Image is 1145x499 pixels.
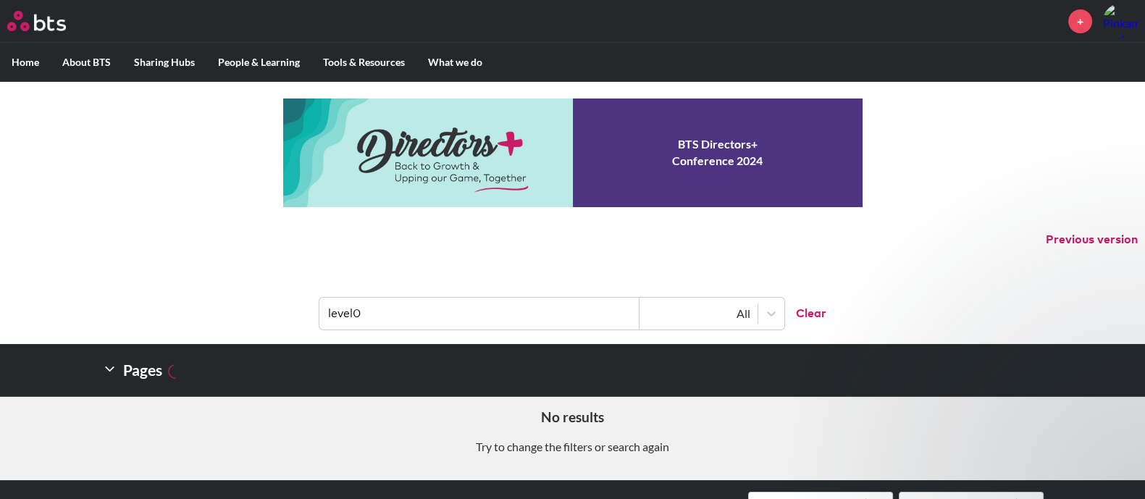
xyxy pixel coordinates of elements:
h5: No results [11,408,1134,427]
label: Sharing Hubs [122,43,206,81]
iframe: Intercom live chat [1096,450,1131,485]
a: Go home [7,11,93,31]
label: People & Learning [206,43,311,81]
label: About BTS [51,43,122,81]
button: Clear [784,298,826,330]
div: All [647,306,750,322]
img: BTS Logo [7,11,66,31]
img: Pinkamol Ruckpao [1103,4,1138,38]
a: + [1068,9,1092,33]
label: What we do [416,43,494,81]
label: Tools & Resources [311,43,416,81]
input: Find contents, pages and demos... [319,298,639,330]
h2: Pages [102,356,183,385]
p: Try to change the filters or search again [11,439,1134,455]
a: Profile [1103,4,1138,38]
a: Conference 2024 [283,98,863,207]
iframe: Intercom notifications message [855,204,1145,460]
